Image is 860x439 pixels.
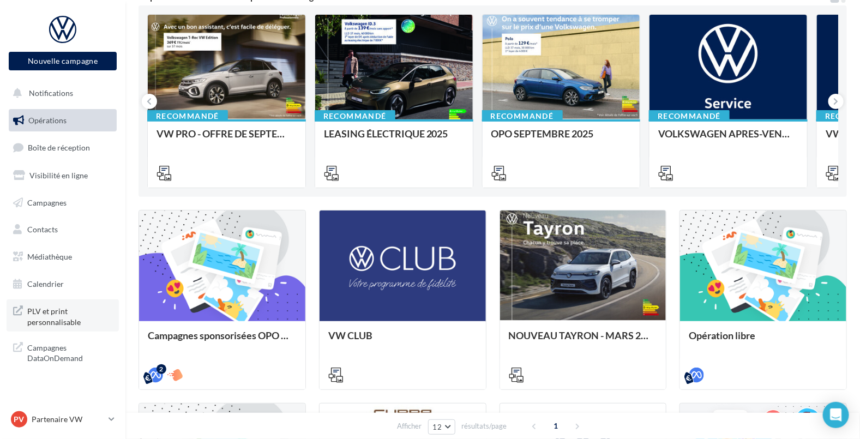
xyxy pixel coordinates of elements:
[27,225,58,234] span: Contacts
[328,330,477,352] div: VW CLUB
[482,110,563,122] div: Recommandé
[9,409,117,430] a: PV Partenaire VW
[509,330,658,352] div: NOUVEAU TAYRON - MARS 2025
[491,128,632,150] div: OPO SEPTEMBRE 2025
[315,110,395,122] div: Recommandé
[7,109,119,132] a: Opérations
[433,423,442,431] span: 12
[27,304,112,327] span: PLV et print personnalisable
[9,52,117,70] button: Nouvelle campagne
[27,252,72,261] span: Médiathèque
[689,330,838,352] div: Opération libre
[147,110,228,122] div: Recommandé
[547,417,564,435] span: 1
[28,143,90,152] span: Boîte de réception
[27,197,67,207] span: Campagnes
[823,402,849,428] div: Open Intercom Messenger
[7,82,115,105] button: Notifications
[29,171,88,180] span: Visibilité en ligne
[398,421,422,431] span: Afficher
[7,273,119,296] a: Calendrier
[461,421,507,431] span: résultats/page
[28,116,67,125] span: Opérations
[27,340,112,364] span: Campagnes DataOnDemand
[7,218,119,241] a: Contacts
[324,128,464,150] div: LEASING ÉLECTRIQUE 2025
[658,128,798,150] div: VOLKSWAGEN APRES-VENTE
[29,88,73,98] span: Notifications
[32,414,104,425] p: Partenaire VW
[7,299,119,332] a: PLV et print personnalisable
[7,336,119,368] a: Campagnes DataOnDemand
[14,414,25,425] span: PV
[428,419,456,435] button: 12
[27,279,64,288] span: Calendrier
[7,136,119,159] a: Boîte de réception
[157,128,297,150] div: VW PRO - OFFRE DE SEPTEMBRE 25
[7,191,119,214] a: Campagnes
[157,364,166,374] div: 2
[148,330,297,352] div: Campagnes sponsorisées OPO Septembre
[7,164,119,187] a: Visibilité en ligne
[649,110,730,122] div: Recommandé
[7,245,119,268] a: Médiathèque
